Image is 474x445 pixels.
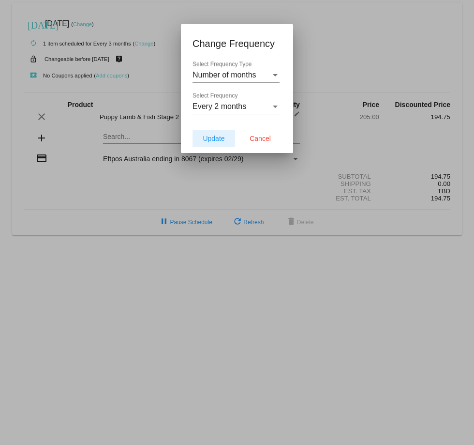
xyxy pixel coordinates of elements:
[193,36,281,51] h1: Change Frequency
[203,135,224,142] span: Update
[193,102,280,111] mat-select: Select Frequency
[193,130,235,147] button: Update
[250,135,271,142] span: Cancel
[193,71,256,79] span: Number of months
[193,102,246,110] span: Every 2 months
[239,130,281,147] button: Cancel
[193,71,280,79] mat-select: Select Frequency Type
